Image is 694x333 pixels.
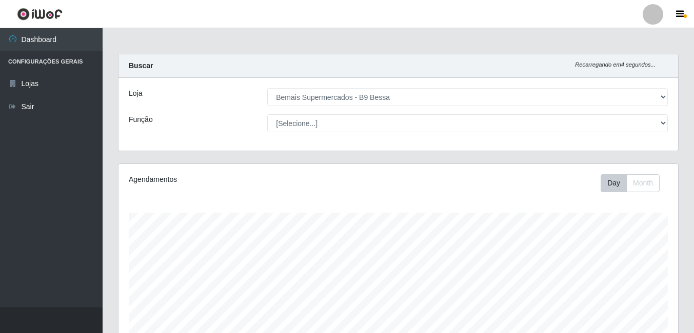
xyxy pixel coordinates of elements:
[129,61,153,70] strong: Buscar
[129,114,153,125] label: Função
[17,8,63,20] img: CoreUI Logo
[601,174,627,192] button: Day
[626,174,660,192] button: Month
[601,174,668,192] div: Toolbar with button groups
[129,88,142,99] label: Loja
[601,174,660,192] div: First group
[129,174,344,185] div: Agendamentos
[575,61,656,68] i: Recarregando em 4 segundos...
